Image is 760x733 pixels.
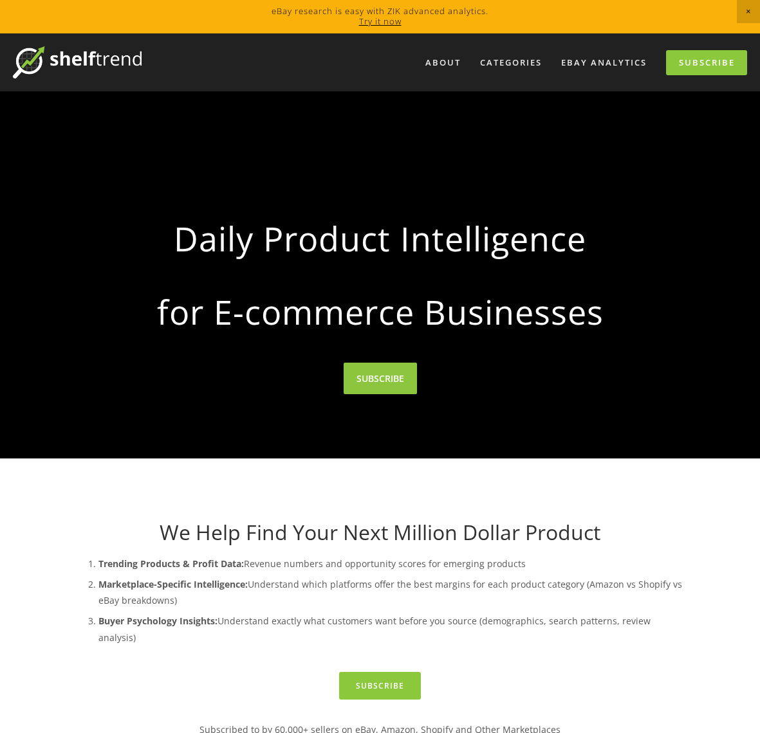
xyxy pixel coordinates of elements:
[359,15,402,27] a: Try it now
[13,46,142,78] img: ShelfTrend
[93,282,667,342] strong: for E-commerce Businesses
[98,613,688,645] p: Understand exactly what customers want before you source (demographics, search patterns, review a...
[344,363,417,394] a: SUBSCRIBE
[98,576,688,608] p: Understand which platforms offer the best margins for each product category (Amazon vs Shopify vs...
[472,52,550,73] div: Categories
[553,52,655,73] a: eBay Analytics
[339,672,421,700] a: Subscribe
[98,557,244,570] strong: Trending Products & Profit Data:
[98,578,248,590] strong: Marketplace-Specific Intelligence:
[417,52,469,73] a: About
[73,520,688,545] h1: We Help Find Your Next Million Dollar Product
[666,50,747,75] a: Subscribe
[98,556,688,572] p: Revenue numbers and opportunity scores for emerging products
[98,615,218,627] strong: Buyer Psychology Insights:
[93,208,667,269] strong: Daily Product Intelligence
